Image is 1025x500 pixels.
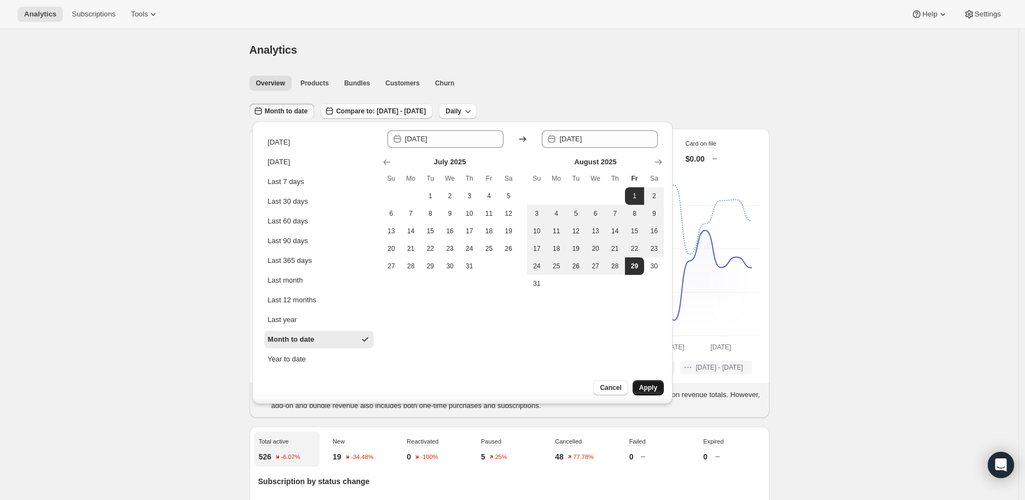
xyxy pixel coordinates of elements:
span: Bundles [344,79,370,88]
button: Saturday August 30 2025 [644,257,664,275]
span: 13 [590,227,601,235]
button: Last 30 days [264,193,374,210]
span: 3 [531,209,542,218]
button: Help [905,7,954,22]
span: 20 [386,244,397,253]
span: 28 [610,262,621,271]
button: Saturday August 2 2025 [644,187,664,205]
span: 29 [425,262,436,271]
span: 23 [444,244,455,253]
button: Thursday July 10 2025 [460,205,479,222]
span: New [333,438,345,445]
button: Thursday August 21 2025 [605,240,625,257]
span: Cancel [600,383,621,392]
button: Monday July 21 2025 [401,240,421,257]
span: We [590,174,601,183]
button: Sunday August 31 2025 [527,275,547,292]
button: Sunday July 6 2025 [381,205,401,222]
th: Wednesday [440,170,460,187]
span: 22 [425,244,436,253]
span: 13 [386,227,397,235]
th: Thursday [460,170,479,187]
button: Saturday July 12 2025 [499,205,518,222]
button: Monday August 11 2025 [547,222,566,240]
span: 1 [629,192,640,200]
th: Sunday [527,170,547,187]
th: Monday [547,170,566,187]
span: Churn [435,79,454,88]
span: 9 [648,209,659,218]
button: Saturday July 5 2025 [499,187,518,205]
button: End of range Today Friday August 29 2025 [625,257,645,275]
button: Settings [957,7,1007,22]
span: 14 [610,227,621,235]
span: Sa [648,174,659,183]
p: 5 [481,451,485,462]
th: Sunday [381,170,401,187]
p: 19 [333,451,341,462]
span: [DATE] - [DATE] [696,363,743,372]
th: Wednesday [586,170,605,187]
span: 30 [444,262,455,271]
button: Monday July 14 2025 [401,222,421,240]
span: 14 [406,227,416,235]
button: Friday August 8 2025 [625,205,645,222]
span: Tu [571,174,582,183]
div: [DATE] [268,157,290,168]
button: Last 7 days [264,173,374,191]
text: 25% [495,454,507,461]
button: Tuesday July 8 2025 [421,205,441,222]
span: 7 [610,209,621,218]
button: Monday July 7 2025 [401,205,421,222]
span: 25 [484,244,495,253]
button: Thursday July 17 2025 [460,222,479,240]
button: Monday August 25 2025 [547,257,566,275]
button: Friday July 11 2025 [479,205,499,222]
span: 3 [464,192,475,200]
button: Last month [264,272,374,289]
span: 31 [464,262,475,271]
button: Compare to: [DATE] - [DATE] [321,104,432,119]
span: 4 [551,209,562,218]
button: Tuesday August 12 2025 [566,222,586,240]
button: Monday August 4 2025 [547,205,566,222]
div: Last 365 days [268,255,312,266]
div: Last 30 days [268,196,308,207]
span: Reactivated [407,438,438,445]
div: Month to date [268,334,314,345]
button: Sunday July 27 2025 [381,257,401,275]
button: Thursday August 7 2025 [605,205,625,222]
span: Subscriptions [72,10,115,19]
button: Month to date [250,104,315,119]
button: Last 60 days [264,212,374,230]
button: Cancel [593,380,628,395]
button: Tuesday July 1 2025 [421,187,441,205]
div: Last month [268,275,303,286]
span: 16 [648,227,659,235]
button: Sunday August 24 2025 [527,257,547,275]
button: [DATE] [264,153,374,171]
span: 26 [503,244,514,253]
text: [DATE] [663,343,684,351]
span: Customers [385,79,420,88]
button: Tools [124,7,165,22]
button: Thursday August 28 2025 [605,257,625,275]
span: Fr [484,174,495,183]
button: Wednesday July 9 2025 [440,205,460,222]
button: Sunday August 17 2025 [527,240,547,257]
span: 27 [386,262,397,271]
div: Last year [268,314,297,325]
span: 12 [571,227,582,235]
span: Compare to: [DATE] - [DATE] [336,107,426,116]
button: Monday July 28 2025 [401,257,421,275]
span: Overview [256,79,285,88]
span: 6 [590,209,601,218]
button: Tuesday July 29 2025 [421,257,441,275]
th: Tuesday [421,170,441,187]
span: 19 [503,227,514,235]
div: Year to date [268,354,306,365]
text: [DATE] [710,343,731,351]
button: Friday August 15 2025 [625,222,645,240]
button: Saturday August 9 2025 [644,205,664,222]
th: Friday [625,170,645,187]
